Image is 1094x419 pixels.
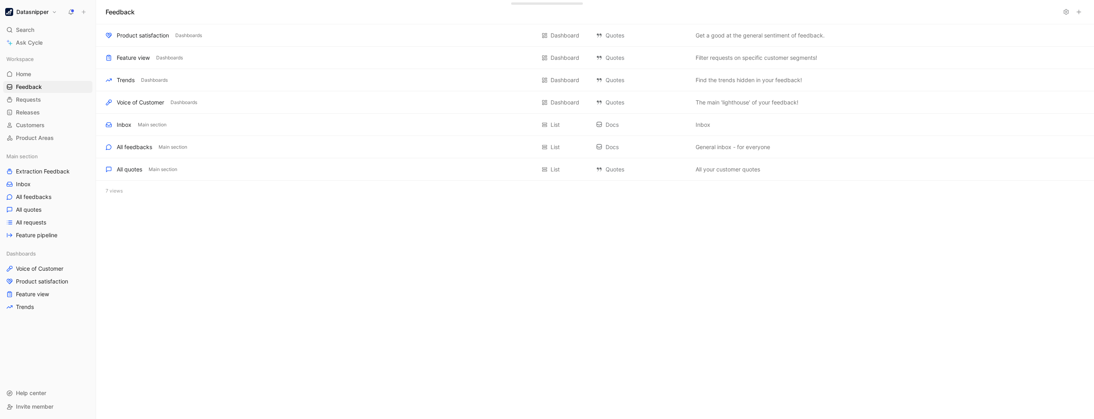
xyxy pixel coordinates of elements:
div: Main section [3,150,92,162]
a: Feedback [3,81,92,93]
div: Feature view [117,53,150,63]
span: Get a good at the general sentiment of feedback. [696,31,825,40]
span: The main 'lighthouse' of your feedback! [696,98,798,107]
div: TrendsDashboardsDashboard QuotesFind the trends hidden in your feedback!View actions [96,69,1094,91]
div: Main sectionExtraction FeedbackInboxAll feedbacksAll quotesAll requestsFeature pipeline [3,150,92,241]
img: Datasnipper [5,8,13,16]
span: Requests [16,96,41,104]
span: Search [16,25,34,35]
a: Feature pipeline [3,229,92,241]
a: All feedbacks [3,191,92,203]
div: Quotes [596,75,688,85]
span: Dashboards [141,76,168,84]
div: 7 views [96,181,1094,201]
a: Product Areas [3,132,92,144]
a: Requests [3,94,92,106]
div: All feedbacksMain sectionList DocsGeneral inbox - for everyoneView actions [96,136,1094,158]
button: Dashboards [155,54,184,61]
span: Main section [149,165,177,173]
span: Main section [159,143,187,151]
a: All requests [3,216,92,228]
button: All your customer quotes [694,165,762,174]
span: Inbox [16,180,31,188]
span: All your customer quotes [696,165,760,174]
span: Feature pipeline [16,231,57,239]
div: InboxMain sectionList DocsInboxView actions [96,114,1094,136]
div: Quotes [596,165,688,174]
div: Dashboards [3,248,92,260]
div: List [551,165,560,174]
span: All quotes [16,206,41,214]
a: Feature view [3,288,92,300]
div: Search [3,24,92,36]
a: All quotes [3,204,92,216]
div: DashboardsVoice of CustomerProduct satisfactionFeature viewTrends [3,248,92,313]
div: List [551,120,560,130]
div: Quotes [596,98,688,107]
span: Find the trends hidden in your feedback! [696,75,802,85]
span: Voice of Customer [16,265,63,273]
a: Product satisfaction [3,275,92,287]
div: Product satisfaction [117,31,169,40]
span: General inbox - for everyone [696,142,770,152]
div: All quotesMain sectionList QuotesAll your customer quotesView actions [96,158,1094,181]
button: Dashboards [169,99,199,106]
a: Releases [3,106,92,118]
span: Product satisfaction [16,277,68,285]
span: Dashboards [156,54,183,62]
a: Home [3,68,92,80]
div: Quotes [596,53,688,63]
span: Main section [6,152,38,160]
button: Main section [157,144,189,151]
a: Ask Cycle [3,37,92,49]
div: Workspace [3,53,92,65]
button: Inbox [694,120,712,130]
div: Trends [117,75,135,85]
span: All feedbacks [16,193,51,201]
div: Dashboard [551,98,579,107]
span: Trends [16,303,34,311]
button: Get a good at the general sentiment of feedback. [694,31,826,40]
span: Releases [16,108,40,116]
button: Filter requests on specific customer segments! [694,53,819,63]
span: Feature view [16,290,49,298]
div: All feedbacks [117,142,152,152]
div: List [551,142,560,152]
span: Extraction Feedback [16,167,70,175]
div: Voice of CustomerDashboardsDashboard QuotesThe main 'lighthouse' of your feedback!View actions [96,91,1094,114]
span: Help center [16,389,46,396]
div: Feature viewDashboardsDashboard QuotesFilter requests on specific customer segments!View actions [96,47,1094,69]
span: Workspace [6,55,34,63]
div: Product satisfactionDashboardsDashboard QuotesGet a good at the general sentiment of feedback.Vie... [96,24,1094,47]
h1: Datasnipper [16,8,49,16]
button: Dashboards [139,77,169,84]
span: Ask Cycle [16,38,43,47]
div: Dashboard [551,53,579,63]
a: Customers [3,119,92,131]
div: Voice of Customer [117,98,164,107]
button: Find the trends hidden in your feedback! [694,75,804,85]
div: Help center [3,387,92,399]
button: Main section [136,121,168,128]
button: Main section [147,166,179,173]
span: Filter requests on specific customer segments! [696,53,817,63]
div: Dashboard [551,75,579,85]
a: Extraction Feedback [3,165,92,177]
button: DatasnipperDatasnipper [3,6,59,18]
button: The main 'lighthouse' of your feedback! [694,98,800,107]
div: Quotes [596,31,688,40]
div: Inbox [117,120,131,130]
span: Main section [138,121,167,129]
span: Home [16,70,31,78]
div: All quotes [117,165,142,174]
span: Feedback [16,83,42,91]
a: Voice of Customer [3,263,92,275]
h1: Feedback [106,7,135,17]
span: Dashboards [171,98,197,106]
div: Invite member [3,401,92,413]
button: General inbox - for everyone [694,142,772,152]
div: Docs [596,120,688,130]
span: Customers [16,121,45,129]
button: Dashboards [174,32,204,39]
span: Inbox [696,120,710,130]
